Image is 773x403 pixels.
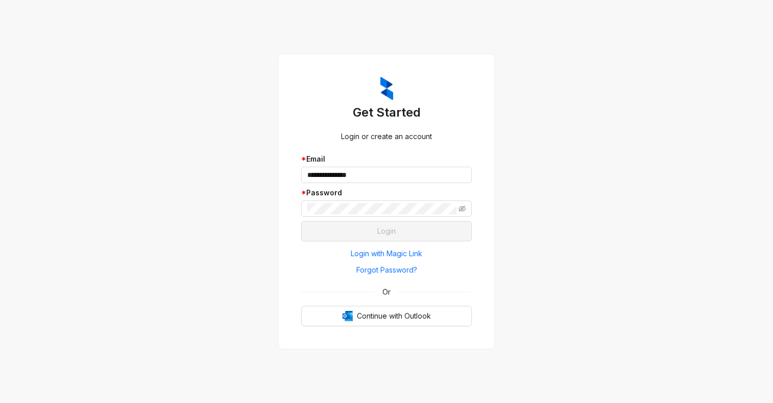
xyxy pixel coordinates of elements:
[351,248,422,259] span: Login with Magic Link
[357,310,431,322] span: Continue with Outlook
[301,306,472,326] button: OutlookContinue with Outlook
[356,264,417,276] span: Forgot Password?
[459,205,466,212] span: eye-invisible
[301,245,472,262] button: Login with Magic Link
[380,77,393,100] img: ZumaIcon
[301,187,472,198] div: Password
[301,153,472,165] div: Email
[301,221,472,241] button: Login
[301,131,472,142] div: Login or create an account
[301,262,472,278] button: Forgot Password?
[301,104,472,121] h3: Get Started
[343,311,353,321] img: Outlook
[375,286,398,298] span: Or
